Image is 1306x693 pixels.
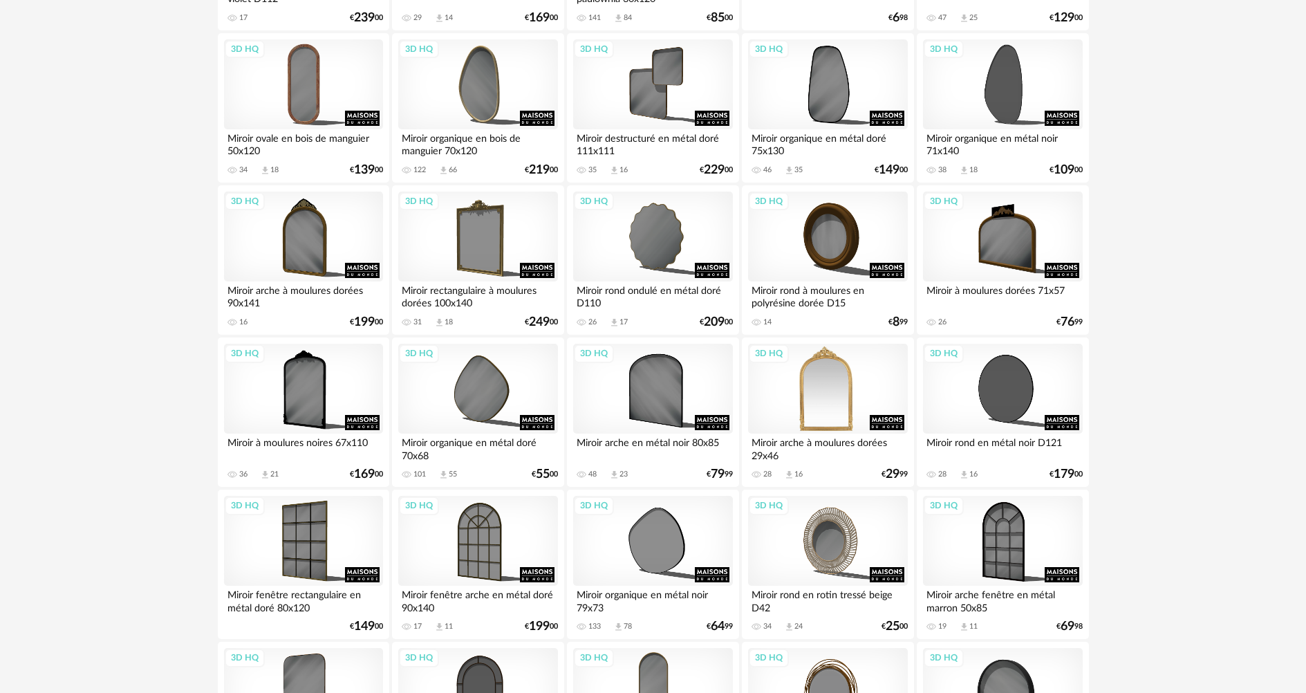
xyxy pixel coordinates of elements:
[567,490,738,639] a: 3D HQ Miroir organique en métal noir 79x73 133 Download icon 78 €6499
[917,33,1088,183] a: 3D HQ Miroir organique en métal noir 71x140 38 Download icon 18 €10900
[445,622,453,631] div: 11
[413,13,422,23] div: 29
[1056,622,1083,631] div: € 98
[923,129,1082,157] div: Miroir organique en métal noir 71x140
[413,317,422,327] div: 31
[923,281,1082,309] div: Miroir à moulures dorées 71x57
[574,497,614,515] div: 3D HQ
[224,129,383,157] div: Miroir ovale en bois de manguier 50x120
[573,129,732,157] div: Miroir destructuré en métal doré 111x111
[399,40,439,58] div: 3D HQ
[525,165,558,175] div: € 00
[398,129,557,157] div: Miroir organique en bois de manguier 70x120
[574,344,614,362] div: 3D HQ
[711,470,725,479] span: 79
[529,13,550,23] span: 169
[959,13,969,24] span: Download icon
[881,470,908,479] div: € 99
[525,317,558,327] div: € 00
[742,33,913,183] a: 3D HQ Miroir organique en métal doré 75x130 46 Download icon 35 €14900
[700,165,733,175] div: € 00
[794,622,803,631] div: 24
[938,622,946,631] div: 19
[434,13,445,24] span: Download icon
[260,470,270,480] span: Download icon
[354,13,375,23] span: 239
[609,470,619,480] span: Download icon
[924,344,964,362] div: 3D HQ
[218,33,389,183] a: 3D HQ Miroir ovale en bois de manguier 50x120 34 Download icon 18 €13900
[350,622,383,631] div: € 00
[573,586,732,613] div: Miroir organique en métal noir 79x73
[917,490,1088,639] a: 3D HQ Miroir arche fenêtre en métal marron 50x85 19 Download icon 11 €6998
[613,622,624,632] span: Download icon
[749,344,789,362] div: 3D HQ
[392,33,563,183] a: 3D HQ Miroir organique en bois de manguier 70x120 122 Download icon 66 €21900
[529,622,550,631] span: 199
[748,281,907,309] div: Miroir rond à moulures en polyrésine dorée D15
[748,129,907,157] div: Miroir organique en métal doré 75x130
[875,165,908,175] div: € 00
[445,13,453,23] div: 14
[959,622,969,632] span: Download icon
[225,497,265,515] div: 3D HQ
[434,317,445,328] span: Download icon
[225,649,265,667] div: 3D HQ
[218,490,389,639] a: 3D HQ Miroir fenêtre rectangulaire en métal doré 80x120 €14900
[1054,470,1074,479] span: 179
[938,165,946,175] div: 38
[784,165,794,176] span: Download icon
[588,317,597,327] div: 26
[969,165,978,175] div: 18
[959,165,969,176] span: Download icon
[588,470,597,479] div: 48
[239,13,248,23] div: 17
[224,434,383,461] div: Miroir à moulures noires 67x110
[225,40,265,58] div: 3D HQ
[574,649,614,667] div: 3D HQ
[923,586,1082,613] div: Miroir arche fenêtre en métal marron 50x85
[350,470,383,479] div: € 00
[707,13,733,23] div: € 00
[536,470,550,479] span: 55
[609,317,619,328] span: Download icon
[588,622,601,631] div: 133
[225,192,265,210] div: 3D HQ
[742,338,913,487] a: 3D HQ Miroir arche à moulures dorées 29x46 28 Download icon 16 €2999
[225,344,265,362] div: 3D HQ
[449,470,457,479] div: 55
[398,434,557,461] div: Miroir organique en métal doré 70x68
[923,434,1082,461] div: Miroir rond en métal noir D121
[574,40,614,58] div: 3D HQ
[924,192,964,210] div: 3D HQ
[588,165,597,175] div: 35
[1050,165,1083,175] div: € 00
[924,40,964,58] div: 3D HQ
[700,317,733,327] div: € 00
[969,13,978,23] div: 25
[1061,622,1074,631] span: 69
[392,185,563,335] a: 3D HQ Miroir rectangulaire à moulures dorées 100x140 31 Download icon 18 €24900
[392,490,563,639] a: 3D HQ Miroir fenêtre arche en métal doré 90x140 17 Download icon 11 €19900
[881,622,908,631] div: € 00
[438,165,449,176] span: Download icon
[525,622,558,631] div: € 00
[749,649,789,667] div: 3D HQ
[218,338,389,487] a: 3D HQ Miroir à moulures noires 67x110 36 Download icon 21 €16900
[763,317,772,327] div: 14
[711,13,725,23] span: 85
[609,165,619,176] span: Download icon
[917,185,1088,335] a: 3D HQ Miroir à moulures dorées 71x57 26 €7699
[704,317,725,327] span: 209
[969,470,978,479] div: 16
[704,165,725,175] span: 229
[742,185,913,335] a: 3D HQ Miroir rond à moulures en polyrésine dorée D15 14 €899
[525,13,558,23] div: € 00
[270,165,279,175] div: 18
[763,470,772,479] div: 28
[567,33,738,183] a: 3D HQ Miroir destructuré en métal doré 111x111 35 Download icon 16 €22900
[354,317,375,327] span: 199
[938,317,946,327] div: 26
[917,338,1088,487] a: 3D HQ Miroir rond en métal noir D121 28 Download icon 16 €17900
[350,165,383,175] div: € 00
